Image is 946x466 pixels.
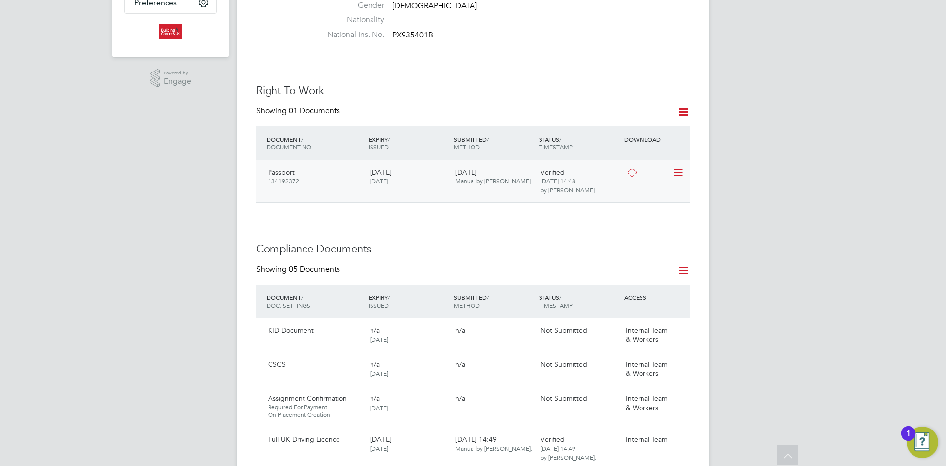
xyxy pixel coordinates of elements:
[454,301,480,309] span: METHOD
[301,135,303,143] span: /
[454,143,480,151] span: METHOD
[267,143,313,151] span: DOCUMENT NO.
[537,130,622,156] div: STATUS
[268,177,299,185] span: 134192372
[150,69,192,88] a: Powered byEngage
[626,360,668,378] span: Internal Team & Workers
[455,394,465,403] span: n/a
[541,186,596,194] span: by [PERSON_NAME].
[370,394,380,403] span: n/a
[268,435,340,444] span: Full UK Driving Licence
[366,164,451,189] div: [DATE]
[315,30,384,40] label: National Ins. No.
[906,433,911,446] div: 1
[268,360,286,369] span: CSCS
[256,106,342,116] div: Showing
[455,435,532,453] span: [DATE] 14:49
[626,435,668,444] span: Internal Team
[268,411,362,419] span: On Placement Creation
[392,30,433,40] span: PX935401B
[268,394,347,403] span: Assignment Confirmation
[541,168,565,177] span: Verified
[451,130,537,156] div: SUBMITTED
[370,177,388,185] span: [DATE]
[455,326,465,335] span: n/a
[541,435,565,444] span: Verified
[622,288,690,306] div: ACCESS
[392,1,477,11] span: [DEMOGRAPHIC_DATA]
[370,360,380,369] span: n/a
[370,369,388,377] span: [DATE]
[388,293,390,301] span: /
[559,135,561,143] span: /
[369,301,389,309] span: ISSUED
[537,288,622,314] div: STATUS
[264,130,366,156] div: DOCUMENT
[268,326,314,335] span: KID Document
[907,427,938,458] button: Open Resource Center, 1 new notification
[455,360,465,369] span: n/a
[626,394,668,412] span: Internal Team & Workers
[370,335,388,343] span: [DATE]
[451,164,537,189] div: [DATE]
[455,444,532,452] span: Manual by [PERSON_NAME].
[256,84,690,98] h3: Right To Work
[455,177,532,185] span: Manual by [PERSON_NAME].
[370,435,392,444] span: [DATE]
[541,177,575,185] span: [DATE] 14:48
[370,326,380,335] span: n/a
[366,288,451,314] div: EXPIRY
[451,288,537,314] div: SUBMITTED
[289,264,340,274] span: 05 Documents
[264,288,366,314] div: DOCUMENT
[268,403,362,411] span: Required For Payment
[267,301,310,309] span: DOC. SETTINGS
[124,24,217,39] a: Go to home page
[369,143,389,151] span: ISSUED
[541,444,596,461] span: [DATE] 14:49 by [PERSON_NAME].
[366,130,451,156] div: EXPIRY
[559,293,561,301] span: /
[289,106,340,116] span: 01 Documents
[315,0,384,11] label: Gender
[264,164,366,189] div: Passport
[388,135,390,143] span: /
[487,293,489,301] span: /
[256,264,342,275] div: Showing
[539,143,573,151] span: TIMESTAMP
[622,130,690,148] div: DOWNLOAD
[541,326,587,335] span: Not Submitted
[256,242,690,256] h3: Compliance Documents
[370,444,388,452] span: [DATE]
[159,24,181,39] img: buildingcareersuk-logo-retina.png
[315,15,384,25] label: Nationality
[370,404,388,412] span: [DATE]
[487,135,489,143] span: /
[164,69,191,77] span: Powered by
[541,394,587,403] span: Not Submitted
[301,293,303,301] span: /
[626,326,668,344] span: Internal Team & Workers
[164,77,191,86] span: Engage
[539,301,573,309] span: TIMESTAMP
[541,360,587,369] span: Not Submitted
